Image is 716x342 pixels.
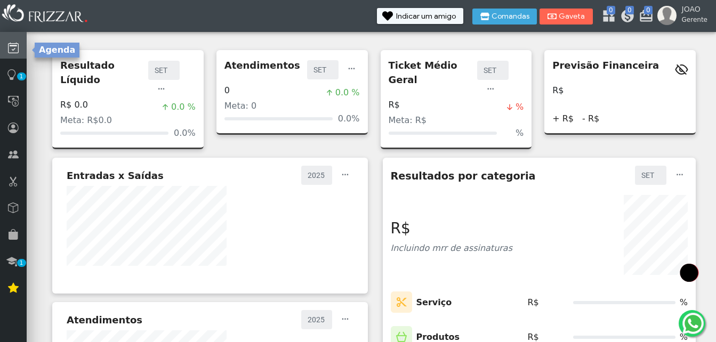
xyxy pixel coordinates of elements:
[625,6,634,14] span: 0
[601,9,612,27] a: 0
[672,166,688,184] button: ui-button
[492,13,529,20] span: Comandas
[17,72,26,80] span: 1
[60,100,88,110] h4: R$ 0.0
[639,9,649,27] a: 0
[663,246,716,299] img: loading3.gif
[620,9,631,27] a: 0
[582,112,599,125] span: - R$
[682,15,707,25] span: Gerente
[391,243,513,253] span: Incluindo mrr de assinaturas
[516,127,524,140] span: %
[154,64,174,77] label: SET
[224,101,256,111] span: Meta: 0
[644,6,653,14] span: 0
[540,9,593,25] button: Gaveta
[528,296,539,309] span: R$
[482,64,503,77] label: SET
[552,58,659,72] p: Previsão Financeira
[60,115,112,125] span: Meta: R$0.0
[174,127,196,140] span: 0.0%
[35,43,79,58] div: Agenda
[416,296,452,309] p: Serviço
[307,313,327,326] label: 2025
[682,4,707,15] span: JOAO
[224,85,230,95] h4: 0
[377,8,463,24] button: Indicar um amigo
[552,85,564,95] h4: R$
[640,169,661,182] label: SET
[552,112,574,125] span: + R$
[67,170,164,182] h5: Entradas x Saídas
[389,100,400,110] h4: R$
[307,169,327,182] label: 2025
[472,9,537,25] button: Comandas
[67,314,142,326] h5: Atendimentos
[389,115,427,125] span: Meta: R$
[338,112,360,125] span: 0.0%
[559,13,585,20] span: Gaveta
[657,6,711,25] a: JOAO Gerente
[337,166,353,184] button: ui-button
[680,311,706,336] img: whatsapp.png
[391,170,536,182] h5: Resultados por categoria
[224,58,300,72] p: Atendimentos
[391,219,513,238] h3: R$
[391,291,412,313] img: Icone de Serviços
[607,6,615,14] span: 0
[680,296,688,309] span: %
[60,58,148,87] p: Resultado Líquido
[396,13,456,20] span: Indicar um amigo
[516,101,524,113] span: %
[171,101,196,113] span: 0.0 %
[154,80,170,99] button: ui-button
[335,86,360,99] span: 0.0 %
[344,60,360,79] button: ui-button
[389,58,478,87] p: Ticket Médio Geral
[312,63,333,76] label: SET
[337,310,353,329] button: ui-button
[17,259,26,267] span: 1
[482,80,498,99] button: ui-button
